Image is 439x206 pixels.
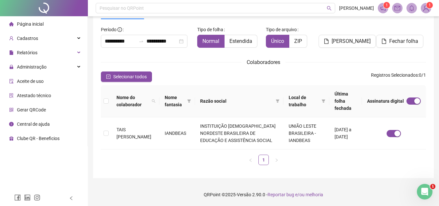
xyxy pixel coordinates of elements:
span: Assinatura digital [367,97,404,105]
span: left [69,196,74,200]
li: 1 [258,155,269,165]
span: Tipo de folha [197,26,223,33]
span: Tipo de arquivo [266,26,297,33]
span: 1 [429,3,431,7]
span: Reportar bug e/ou melhoria [268,192,323,197]
span: Versão [237,192,251,197]
span: Fechar folha [389,37,418,45]
span: Central de ajuda [17,122,50,127]
span: ZIP [294,38,302,44]
span: Cadastros [17,36,38,41]
span: [PERSON_NAME] [339,5,374,12]
span: Período [101,27,117,32]
span: info-circle [9,122,14,126]
span: Local de trabalho [289,94,319,108]
td: [DATE] a [DATE] [329,117,362,149]
span: qrcode [9,108,14,112]
li: Próxima página [271,155,282,165]
button: [PERSON_NAME] [319,35,376,48]
span: Atestado técnico [17,93,51,98]
td: UNIÃO LESTE BRASILEIRA - IANDBEAS [283,117,329,149]
span: : 0 / 1 [371,71,426,82]
span: Gerar QRCode [17,107,46,112]
span: Nome do colaborador [117,94,149,108]
span: home [9,22,14,26]
span: info-circle [117,27,122,32]
span: bell [409,5,415,11]
button: Selecionar todos [101,71,152,82]
span: audit [9,79,14,84]
span: user-add [9,36,14,41]
th: Última folha fechada [329,85,362,117]
span: mail [394,5,400,11]
iframe: Intercom live chat [417,184,432,200]
button: right [271,155,282,165]
span: to [139,39,144,44]
span: search [150,93,157,109]
span: filter [276,99,280,103]
td: INSTITUIÇÃO [DEMOGRAPHIC_DATA] NORDESTE BRASILEIRA DE EDUCAÇÃO E ASSISTÊNCIA SOCIAL [195,117,283,149]
span: search [152,99,156,103]
span: notification [380,5,386,11]
span: [PERSON_NAME] [332,37,371,45]
span: Registros Selecionados [371,72,418,78]
span: facebook [14,194,21,201]
span: Clube QR - Beneficios [17,136,60,141]
span: 1 [430,184,435,189]
span: Único [271,38,284,44]
span: right [275,158,279,162]
span: Estendida [229,38,252,44]
a: 1 [259,155,268,165]
span: Relatórios [17,50,37,55]
span: file [324,39,329,44]
button: left [245,155,256,165]
sup: Atualize o seu contato no menu Meus Dados [426,2,433,8]
span: filter [187,99,191,103]
span: check-square [106,74,111,79]
span: search [327,6,332,11]
span: file [9,50,14,55]
span: 1 [386,3,388,7]
span: filter [320,93,327,109]
sup: 1 [383,2,390,8]
span: Razão social [200,97,273,105]
span: Colaboradores [247,59,280,65]
span: Página inicial [17,21,44,27]
span: file [381,39,387,44]
span: Administração [17,64,47,70]
span: filter [274,96,281,106]
span: Nome fantasia [165,94,185,108]
span: filter [186,93,192,109]
span: swap-right [139,39,144,44]
span: filter [322,99,325,103]
td: IANDBEAS [159,117,195,149]
span: linkedin [24,194,31,201]
span: left [249,158,253,162]
footer: QRPoint © 2025 - 2.90.0 - [88,183,439,206]
span: TAIS [PERSON_NAME] [117,127,151,139]
span: Selecionar todos [113,73,147,80]
span: Aceite de uso [17,79,44,84]
span: Normal [202,38,219,44]
span: solution [9,93,14,98]
li: Página anterior [245,155,256,165]
img: 93286 [421,3,431,13]
span: instagram [34,194,40,201]
span: lock [9,65,14,69]
span: gift [9,136,14,141]
button: Fechar folha [376,35,423,48]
